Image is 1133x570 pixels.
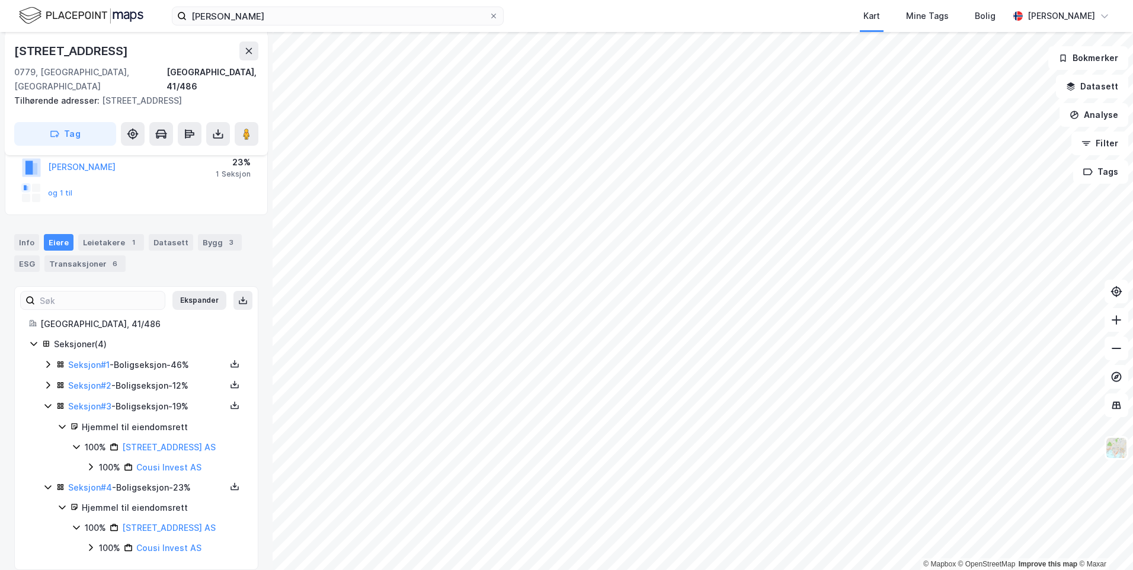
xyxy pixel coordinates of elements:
[136,462,201,472] a: Cousi Invest AS
[109,258,121,270] div: 6
[68,360,110,370] a: Seksjon#1
[14,95,102,105] span: Tilhørende adresser:
[1073,160,1128,184] button: Tags
[1071,132,1128,155] button: Filter
[958,560,1016,568] a: OpenStreetMap
[14,255,40,272] div: ESG
[68,358,226,372] div: - Boligseksjon - 46%
[19,5,143,26] img: logo.f888ab2527a4732fd821a326f86c7f29.svg
[906,9,949,23] div: Mine Tags
[216,155,251,169] div: 23%
[127,236,139,248] div: 1
[225,236,237,248] div: 3
[40,317,244,331] div: [GEOGRAPHIC_DATA], 41/486
[14,94,249,108] div: [STREET_ADDRESS]
[923,560,956,568] a: Mapbox
[68,399,226,414] div: - Boligseksjon - 19%
[216,169,251,179] div: 1 Seksjon
[863,9,880,23] div: Kart
[78,234,144,251] div: Leietakere
[1060,103,1128,127] button: Analyse
[149,234,193,251] div: Datasett
[1028,9,1095,23] div: [PERSON_NAME]
[167,65,258,94] div: [GEOGRAPHIC_DATA], 41/486
[172,291,226,310] button: Ekspander
[82,420,244,434] div: Hjemmel til eiendomsrett
[14,122,116,146] button: Tag
[82,501,244,515] div: Hjemmel til eiendomsrett
[99,460,120,475] div: 100%
[1056,75,1128,98] button: Datasett
[1048,46,1128,70] button: Bokmerker
[68,401,111,411] a: Seksjon#3
[1105,437,1128,459] img: Z
[54,337,244,351] div: Seksjoner ( 4 )
[1074,513,1133,570] iframe: Chat Widget
[68,482,112,492] a: Seksjon#4
[99,541,120,555] div: 100%
[198,234,242,251] div: Bygg
[1074,513,1133,570] div: Kontrollprogram for chat
[1019,560,1077,568] a: Improve this map
[14,234,39,251] div: Info
[14,41,130,60] div: [STREET_ADDRESS]
[44,255,126,272] div: Transaksjoner
[68,380,111,390] a: Seksjon#2
[68,481,226,495] div: - Boligseksjon - 23%
[85,440,106,454] div: 100%
[136,543,201,553] a: Cousi Invest AS
[35,292,165,309] input: Søk
[44,234,73,251] div: Eiere
[14,65,167,94] div: 0779, [GEOGRAPHIC_DATA], [GEOGRAPHIC_DATA]
[975,9,996,23] div: Bolig
[122,442,216,452] a: [STREET_ADDRESS] AS
[122,523,216,533] a: [STREET_ADDRESS] AS
[85,521,106,535] div: 100%
[187,7,489,25] input: Søk på adresse, matrikkel, gårdeiere, leietakere eller personer
[68,379,226,393] div: - Boligseksjon - 12%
